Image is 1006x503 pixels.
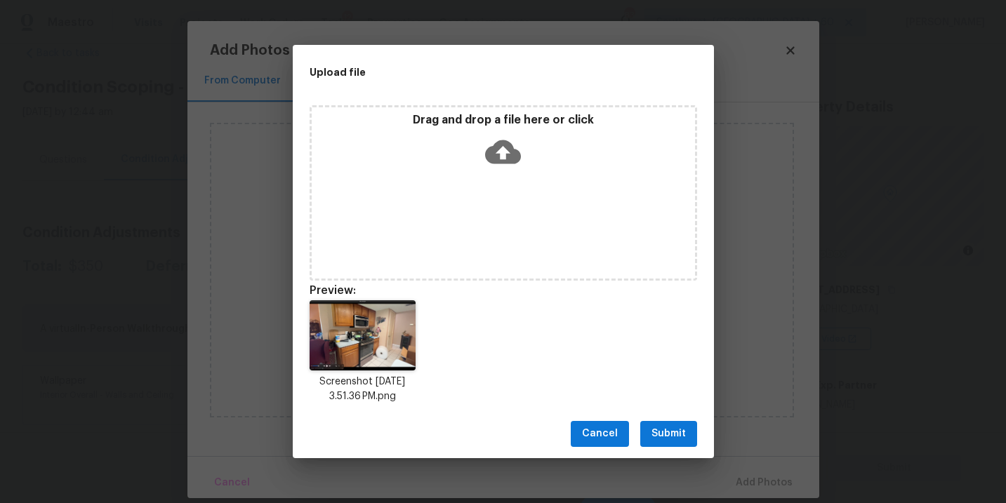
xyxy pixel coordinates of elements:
button: Submit [640,421,697,447]
p: Drag and drop a file here or click [312,113,695,128]
span: Cancel [582,425,618,443]
img: qtw31hX45SIAAECBAgQIECAAAECBAgQIECAAAECBAgQIECAAAECBAgQIECAAAECBAgQIECAAIGWAg5At9SVmwABAgQIECBAgA... [310,300,416,370]
span: Submit [651,425,686,443]
button: Cancel [571,421,629,447]
h2: Upload file [310,65,634,80]
p: Screenshot [DATE] 3.51.36 PM.png [310,375,416,404]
